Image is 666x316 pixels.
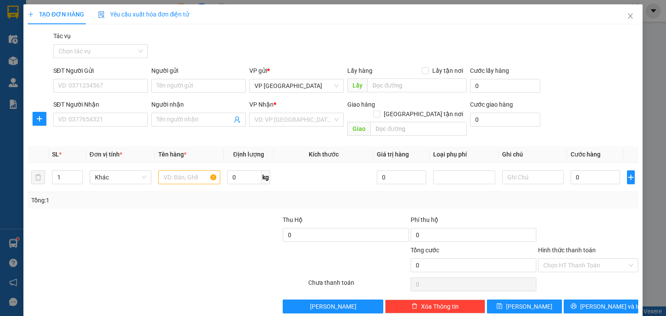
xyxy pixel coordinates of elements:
div: VP gửi [249,66,344,75]
span: VP Đà Nẵng [255,79,339,92]
span: Lấy hàng [347,67,372,74]
label: Tác vụ [53,33,71,39]
label: Cước giao hàng [470,101,513,108]
button: plus [627,170,635,184]
button: save[PERSON_NAME] [487,300,562,313]
div: Phí thu hộ [411,215,536,228]
div: Chưa thanh toán [307,278,409,293]
input: 0 [377,170,426,184]
span: save [496,303,503,310]
button: [PERSON_NAME] [283,300,383,313]
button: Close [618,4,643,29]
span: Xóa Thông tin [421,302,459,311]
span: user-add [234,116,241,123]
span: [GEOGRAPHIC_DATA] tận nơi [380,109,467,119]
div: Người gửi [151,66,246,75]
span: Định lượng [233,151,264,158]
span: Lấy tận nơi [429,66,467,75]
label: Hình thức thanh toán [538,247,596,254]
button: plus [33,112,46,126]
span: kg [261,170,270,184]
input: Dọc đường [367,78,467,92]
div: Tổng: 1 [31,195,258,205]
input: VD: Bàn, Ghế [158,170,220,184]
span: Thu Hộ [283,216,303,223]
div: SĐT Người Gửi [53,66,148,75]
span: Giao hàng [347,101,375,108]
span: Tổng cước [411,247,439,254]
button: delete [31,170,45,184]
span: TẠO ĐƠN HÀNG [28,11,84,18]
span: Yêu cầu xuất hóa đơn điện tử [98,11,189,18]
div: SĐT Người Nhận [53,100,148,109]
div: Người nhận [151,100,246,109]
span: close [627,13,634,20]
input: Cước lấy hàng [470,79,540,93]
span: plus [627,174,634,181]
button: printer[PERSON_NAME] và In [564,300,639,313]
span: [PERSON_NAME] [310,302,356,311]
span: Giá trị hàng [377,151,409,158]
span: plus [33,115,46,122]
th: Loại phụ phí [430,146,499,163]
span: VP Nhận [249,101,274,108]
input: Cước giao hàng [470,113,540,127]
img: icon [98,11,105,18]
button: deleteXóa Thông tin [385,300,485,313]
span: SL [52,151,59,158]
span: Lấy [347,78,367,92]
span: Đơn vị tính [90,151,122,158]
span: Giao [347,122,370,136]
th: Ghi chú [499,146,568,163]
label: Cước lấy hàng [470,67,509,74]
span: plus [28,11,34,17]
span: [PERSON_NAME] và In [580,302,641,311]
span: Tên hàng [158,151,186,158]
span: [PERSON_NAME] [506,302,552,311]
span: delete [411,303,418,310]
span: printer [571,303,577,310]
input: Dọc đường [370,122,467,136]
span: Cước hàng [571,151,601,158]
span: Khác [95,171,147,184]
span: Kích thước [309,151,339,158]
input: Ghi Chú [502,170,564,184]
